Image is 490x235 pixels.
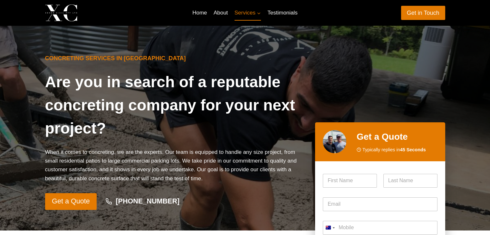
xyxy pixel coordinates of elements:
a: [PHONE_NUMBER] [99,194,186,209]
a: Xenos Civil [45,4,128,21]
nav: Primary Navigation [189,5,301,21]
a: Get in Touch [401,6,445,20]
input: Mobile [323,221,437,235]
p: Xenos Civil [83,8,128,18]
h6: Concreting Services in [GEOGRAPHIC_DATA] [45,54,305,63]
h2: Get a Quote [357,130,437,144]
a: Testimonials [264,5,301,21]
p: When it comes to concreting, we are the experts. Our team is equipped to handle any size project,... [45,148,305,183]
img: Xenos Civil [45,4,77,21]
a: Get a Quote [45,193,97,210]
input: First Name [323,174,377,188]
span: Services [235,8,261,17]
span: Typically replies in [362,146,426,154]
h1: Are you in search of a reputable concreting company for your next project? [45,70,305,140]
a: Home [189,5,210,21]
span: Get a Quote [52,196,90,207]
a: About [210,5,231,21]
input: Email [323,197,437,211]
strong: 45 Seconds [400,147,426,152]
strong: [PHONE_NUMBER] [116,197,179,205]
a: Services [231,5,264,21]
input: Last Name [383,174,437,188]
button: Selected country [323,221,337,235]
